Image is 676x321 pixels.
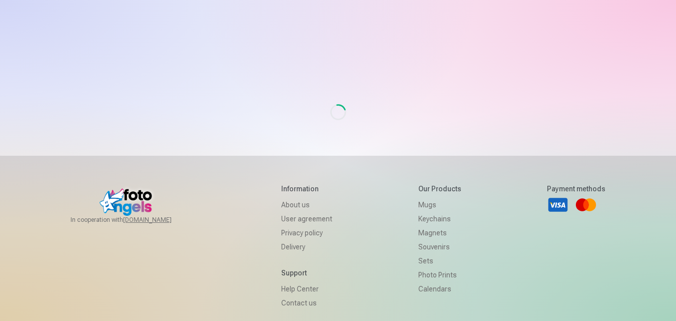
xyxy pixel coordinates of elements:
a: Mastercard [575,194,597,216]
a: Visa [547,194,569,216]
a: Privacy policy [281,226,332,240]
h5: Payment methods [547,184,605,194]
h5: Our products [418,184,461,194]
a: Souvenirs [418,240,461,254]
a: Contact us [281,296,332,310]
a: Magnets [418,226,461,240]
a: Calendars [418,282,461,296]
a: Sets [418,254,461,268]
a: About us [281,198,332,212]
span: In cooperation with [71,216,196,224]
a: Keychains [418,212,461,226]
a: User agreement [281,212,332,226]
a: [DOMAIN_NAME] [123,216,196,224]
a: Photo prints [418,268,461,282]
a: Mugs [418,198,461,212]
a: Help Center [281,282,332,296]
a: Delivery [281,240,332,254]
h5: Information [281,184,332,194]
h5: Support [281,268,332,278]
